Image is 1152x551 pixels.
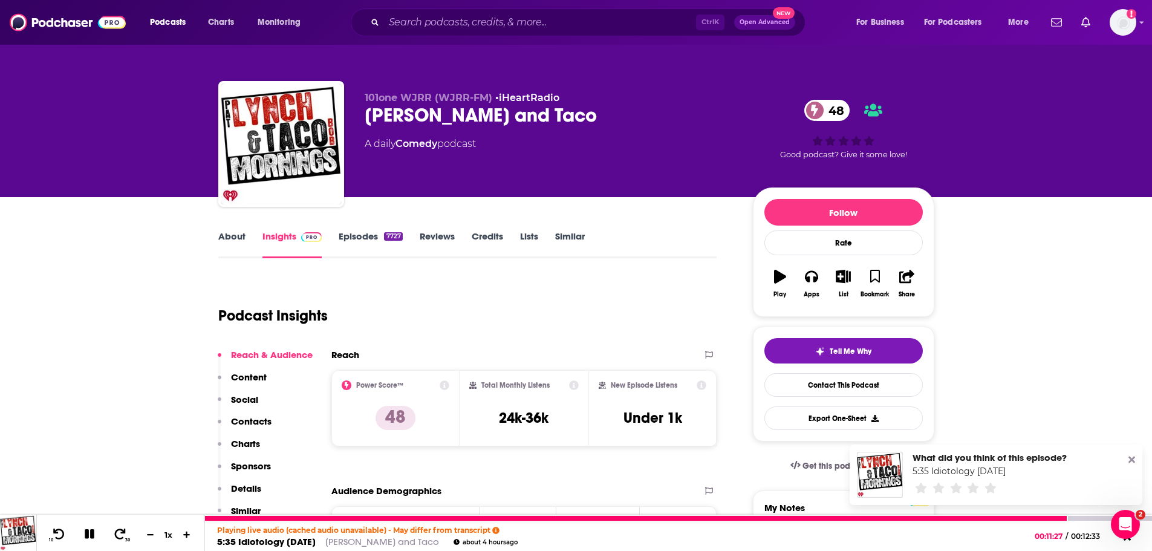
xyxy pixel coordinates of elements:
span: / [1066,532,1068,541]
img: Podchaser - Follow, Share and Rate Podcasts [10,11,126,34]
p: Reach & Audience [231,349,313,360]
h3: Under 1k [623,409,682,427]
img: Lynch and Taco [221,83,342,204]
button: Show profile menu [1110,9,1136,36]
a: Get this podcast via API [781,451,906,481]
span: Ctrl K [696,15,724,30]
a: Charts [200,13,241,32]
h2: Total Monthly Listens [481,381,550,390]
button: open menu [249,13,316,32]
p: Charts [231,438,260,449]
a: Reviews [420,230,455,258]
span: Open Advanced [740,19,790,25]
div: What did you think of this episode? [913,452,1067,463]
span: 101one WJRR (WJRR-FM) [365,92,492,103]
button: Reach & Audience [218,349,313,371]
h2: Reach [331,349,359,360]
button: Sponsors [218,460,271,483]
button: Charts [218,438,260,460]
button: Contacts [218,416,272,438]
button: open menu [848,13,919,32]
iframe: Intercom live chat [1111,510,1140,539]
button: 30 [109,527,132,543]
a: Credits [472,230,503,258]
span: 00:11:27 [1035,532,1066,541]
a: InsightsPodchaser Pro [262,230,322,258]
label: My Notes [764,502,923,523]
a: About [218,230,246,258]
p: Contacts [231,416,272,427]
div: 7727 [384,232,402,241]
span: 00:12:33 [1068,532,1112,541]
span: Get this podcast via API [802,461,896,471]
a: Episodes7727 [339,230,402,258]
h3: 24k-36k [499,409,548,427]
button: open menu [1000,13,1044,32]
a: 5:35 Idiotology August 18, 2025 [913,466,1006,477]
p: Sponsors [231,460,271,472]
a: Show notifications dropdown [1076,12,1095,33]
span: Tell Me Why [830,347,871,356]
img: User Profile [1110,9,1136,36]
svg: Add a profile image [1127,9,1136,19]
div: Apps [804,291,819,298]
div: Rate [764,230,923,255]
a: iHeartRadio [499,92,559,103]
button: Open AdvancedNew [734,15,795,30]
span: More [1008,14,1029,31]
span: Monitoring [258,14,301,31]
a: Similar [555,230,585,258]
a: 48 [804,100,850,121]
span: New [773,7,795,19]
div: A daily podcast [365,137,476,151]
button: tell me why sparkleTell Me Why [764,338,923,364]
button: 10 [47,527,70,543]
span: For Podcasters [924,14,982,31]
a: Contact This Podcast [764,373,923,397]
div: about 4 hours ago [454,539,518,546]
button: Apps [796,262,827,305]
a: Show notifications dropdown [1046,12,1067,33]
span: Charts [208,14,234,31]
div: Share [899,291,915,298]
a: Lists [520,230,538,258]
span: Podcasts [150,14,186,31]
div: Search podcasts, credits, & more... [362,8,817,36]
a: 5:35 Idiotology [DATE] [217,536,316,547]
p: Social [231,394,258,405]
h2: New Episode Listens [611,381,677,390]
button: Share [891,262,922,305]
p: 48 [376,406,415,430]
button: Social [218,394,258,416]
h2: Power Score™ [356,381,403,390]
button: open menu [142,13,201,32]
div: 1 x [158,530,179,540]
p: Playing live audio (cached audio unavailable) - May differ from transcript [217,526,518,535]
span: 30 [125,538,130,543]
button: List [827,262,859,305]
button: Details [218,483,261,505]
div: 48Good podcast? Give it some love! [753,92,934,167]
div: Play [773,291,786,298]
button: Export One-Sheet [764,406,923,430]
a: 5:35 Idiotology August 18, 2025 [857,452,903,498]
span: 10 [49,538,53,543]
span: For Business [856,14,904,31]
span: • [495,92,559,103]
img: tell me why sparkle [815,347,825,356]
p: Content [231,371,267,383]
div: Bookmark [861,291,889,298]
button: Content [218,371,267,394]
a: Comedy [395,138,437,149]
h2: Audience Demographics [331,485,441,497]
button: open menu [916,13,1000,32]
a: [PERSON_NAME] and Taco [325,536,439,547]
button: Play [764,262,796,305]
p: Details [231,483,261,494]
div: List [839,291,848,298]
span: Logged in as WesBurdett [1110,9,1136,36]
span: Good podcast? Give it some love! [780,150,907,159]
h1: Podcast Insights [218,307,328,325]
button: Similar [218,505,261,527]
